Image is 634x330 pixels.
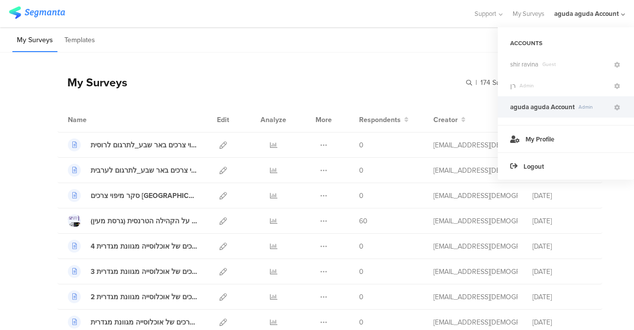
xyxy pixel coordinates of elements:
a: סקר מיפוי צרכים [GEOGRAPHIC_DATA] [68,189,198,202]
span: Support [475,9,496,18]
div: סקר מיפוי צרכים באר שבע [91,191,198,201]
div: 2 אפיון צרכים של אוכלוסייה מגוונת מגדרית [91,292,198,302]
div: research@lgbt.org.il [433,140,518,150]
span: Admin [575,103,613,111]
div: research@lgbt.org.il [433,292,518,302]
div: More [313,107,334,132]
span: רן [510,81,516,90]
span: Guest [538,61,613,68]
div: research@lgbt.org.il [433,317,518,328]
li: My Surveys [12,29,57,52]
span: 174 Surveys [480,77,517,88]
div: Edit [212,107,234,132]
span: My Profile [526,134,554,144]
div: [DATE] [532,266,592,277]
span: 0 [359,165,364,176]
div: סקר מיפוי צרכים באר שבע_לתרגום לערבית [91,165,198,176]
div: [DATE] [532,216,592,226]
a: My Profile [498,125,634,152]
span: 0 [359,140,364,150]
a: 2 אפיון צרכים של אוכלוסייה מגוונת מגדרית [68,290,198,303]
span: 0 [359,191,364,201]
span: 0 [359,317,364,328]
button: Creator [433,115,466,125]
div: My Surveys [57,74,127,91]
a: אפיון צרכים של אוכלוסייה מגוונת מגדרית [68,316,198,329]
span: 0 [359,266,364,277]
div: research@lgbt.org.il [433,241,518,252]
span: Respondents [359,115,401,125]
div: [DATE] [532,241,592,252]
div: 3 אפיון צרכים של אוכלוסייה מגוונת מגדרית [91,266,198,277]
img: segmanta logo [9,6,65,19]
span: shir ravina [510,60,538,69]
span: Logout [524,162,544,171]
div: סקר מיפוי צרכים באר שבע_לתרגום לרוסית [91,140,198,150]
li: Templates [60,29,100,52]
a: סקר מיפוי צרכים באר שבע_לתרגום לערבית [68,164,198,177]
a: סקר מיפוי צרכים באר שבע_לתרגום לרוסית [68,138,198,151]
span: Creator [433,115,458,125]
span: 0 [359,292,364,302]
div: ACCOUNTS [498,35,634,52]
a: 4 אפיון צרכים של אוכלוסייה מגוונת מגדרית [68,240,198,253]
span: Admin [516,82,613,89]
div: digital@lgbt.org.il [433,216,518,226]
a: סקר עמדות מטפלים.ות על הקהילה הטרנסית (גרסת מעין) [68,214,198,227]
span: 60 [359,216,368,226]
div: [DATE] [532,317,592,328]
span: 0 [359,241,364,252]
div: אפיון צרכים של אוכלוסייה מגוונת מגדרית [91,317,198,328]
div: [DATE] [532,191,592,201]
div: research@lgbt.org.il [433,165,518,176]
a: 3 אפיון צרכים של אוכלוסייה מגוונת מגדרית [68,265,198,278]
span: | [474,77,478,88]
button: Respondents [359,115,409,125]
div: [DATE] [532,292,592,302]
div: aguda aguda Account [554,9,619,18]
div: research@lgbt.org.il [433,266,518,277]
div: Name [68,115,127,125]
div: סקר עמדות מטפלים.ות על הקהילה הטרנסית (גרסת מעין) [91,216,198,226]
div: 4 אפיון צרכים של אוכלוסייה מגוונת מגדרית [91,241,198,252]
div: Analyze [259,107,288,132]
div: research@lgbt.org.il [433,191,518,201]
span: aguda aguda Account [510,102,575,112]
